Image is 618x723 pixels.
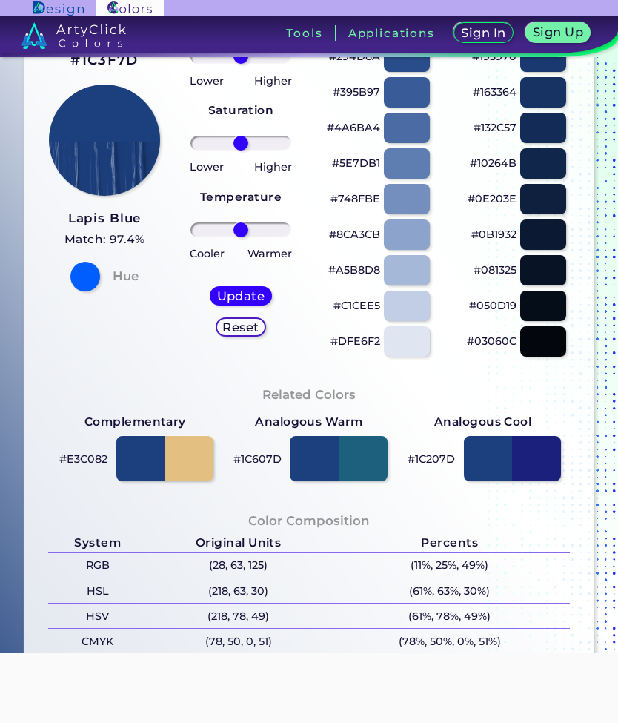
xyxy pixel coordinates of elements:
[147,578,330,603] p: (218, 63, 30)
[247,245,292,263] p: Warmer
[208,103,274,117] strong: Saturation
[147,553,330,578] p: (28, 63, 125)
[49,85,160,196] img: paint_stamp_2_half.png
[330,332,380,350] p: #DFE6F2
[328,261,380,279] p: #A5B8D8
[467,332,516,350] p: #03060C
[147,533,330,552] h5: Original Units
[329,225,380,243] p: #8CA3CB
[456,24,511,42] a: Sign In
[468,190,516,208] p: #0E203E
[262,384,356,406] h4: Related Colors
[330,533,570,552] h5: Percents
[470,154,516,172] p: #10264B
[70,50,138,70] h2: #1C3F7D
[147,604,330,628] p: (218, 78, 49)
[248,510,370,532] h4: Color Composition
[408,450,455,468] p: #1C207D
[48,578,147,603] p: HSL
[219,290,263,301] h5: Update
[330,629,570,653] p: (78%, 50%, 0%, 51%)
[113,265,139,287] h4: Hue
[332,154,380,172] p: #5E7DB1
[84,412,186,432] strong: Complementary
[528,24,587,42] a: Sign Up
[255,412,363,432] strong: Analogous Warm
[535,27,581,38] h5: Sign Up
[59,450,107,468] p: #E3C082
[434,412,532,432] strong: Analogous Cool
[471,225,516,243] p: #0B1932
[64,230,145,249] h5: Match: 97.4%
[190,245,225,263] p: Cooler
[473,83,516,101] p: #163364
[48,553,147,578] p: RGB
[33,1,83,16] img: ArtyClick Design logo
[348,27,435,39] h3: Applications
[474,119,516,136] p: #132C57
[333,297,380,314] p: #C1CEE5
[330,190,380,208] p: #748FBE
[330,604,570,628] p: (61%, 78%, 49%)
[233,450,282,468] p: #1C607D
[286,27,322,39] h3: Tools
[200,190,282,204] strong: Temperature
[48,533,147,552] h5: System
[190,72,224,90] p: Lower
[39,653,579,719] iframe: Advertisement
[48,604,147,628] p: HSV
[190,158,224,176] p: Lower
[254,158,292,176] p: Higher
[333,83,380,101] p: #395B97
[64,208,145,250] a: Lapis Blue Match: 97.4%
[147,629,330,653] p: (78, 50, 0, 51)
[469,297,516,314] p: #050D19
[327,119,380,136] p: #4A6BA4
[48,629,147,653] p: CMYK
[463,27,504,39] h5: Sign In
[225,322,258,333] h5: Reset
[64,210,145,228] h3: Lapis Blue
[474,261,516,279] p: #081325
[330,578,570,603] p: (61%, 63%, 30%)
[21,22,126,49] img: logo_artyclick_colors_white.svg
[254,72,292,90] p: Higher
[330,553,570,578] p: (11%, 25%, 49%)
